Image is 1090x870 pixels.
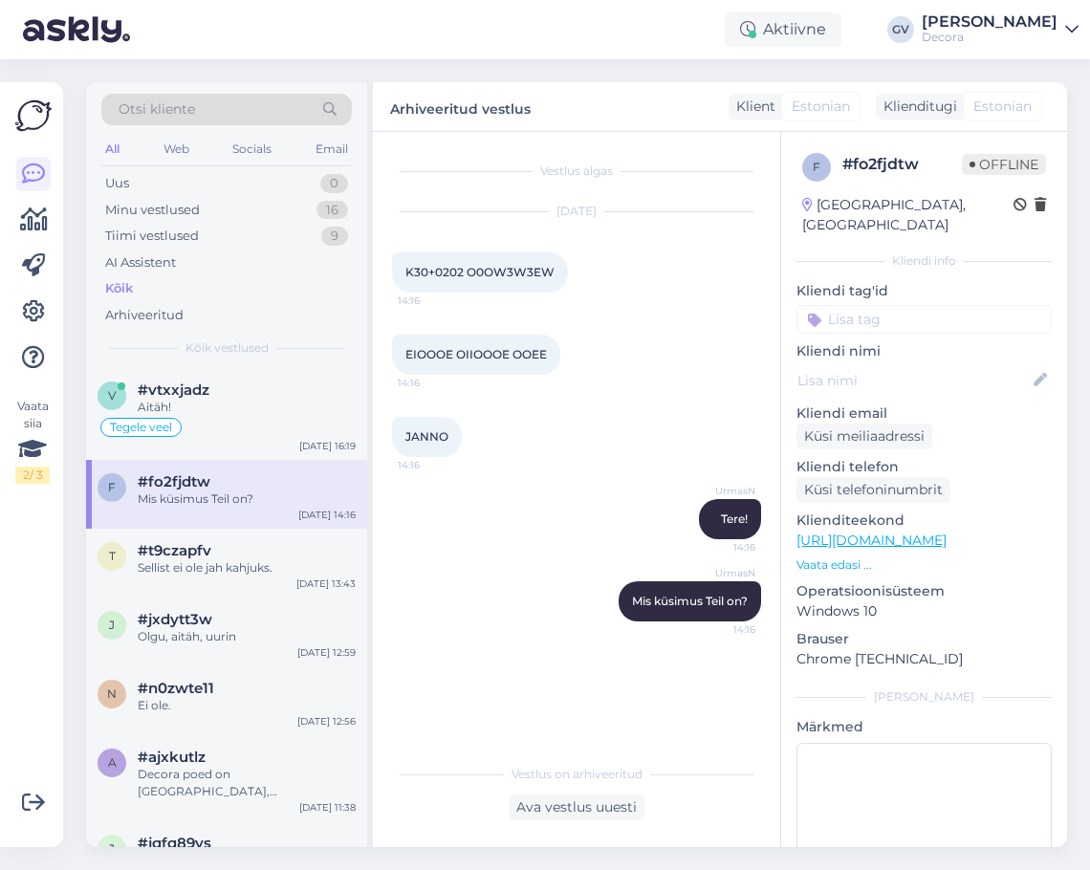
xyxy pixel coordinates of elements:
[138,490,356,508] div: Mis küsimus Teil on?
[796,403,1052,424] p: Kliendi email
[297,645,356,660] div: [DATE] 12:59
[138,381,209,399] span: #vtxxjadz
[105,253,176,272] div: AI Assistent
[299,439,356,453] div: [DATE] 16:19
[298,508,356,522] div: [DATE] 14:16
[802,195,1014,235] div: [GEOGRAPHIC_DATA], [GEOGRAPHIC_DATA]
[797,370,1030,391] input: Lisa nimi
[316,201,348,220] div: 16
[138,473,210,490] span: #fo2fjdtw
[390,94,531,120] label: Arhiveeritud vestlus
[138,399,356,416] div: Aitäh!
[922,30,1057,45] div: Decora
[922,14,1079,45] a: [PERSON_NAME]Decora
[796,688,1052,706] div: [PERSON_NAME]
[796,281,1052,301] p: Kliendi tag'id
[138,542,211,559] span: #t9czapfv
[405,265,555,279] span: K30+0202 O0OW3W3EW
[922,14,1057,30] div: [PERSON_NAME]
[729,97,775,117] div: Klient
[105,227,199,246] div: Tiimi vestlused
[876,97,957,117] div: Klienditugi
[725,12,841,47] div: Aktiivne
[796,252,1052,270] div: Kliendi info
[796,581,1052,601] p: Operatsioonisüsteem
[119,99,195,120] span: Otsi kliente
[321,227,348,246] div: 9
[138,835,211,852] span: #jqfq89ys
[405,347,547,361] span: EIOOOE OIIOOOE OOEE
[796,649,1052,669] p: Chrome [TECHNICAL_ID]
[398,376,469,390] span: 14:16
[105,279,133,298] div: Kõik
[392,163,761,180] div: Vestlus algas
[312,137,352,162] div: Email
[138,559,356,576] div: Sellist ei ole jah kahjuks.
[138,697,356,714] div: Ei ole.
[101,137,123,162] div: All
[108,480,116,494] span: f
[138,766,356,800] div: Decora poed on [GEOGRAPHIC_DATA], [GEOGRAPHIC_DATA], [GEOGRAPHIC_DATA], [GEOGRAPHIC_DATA], [GEOGR...
[392,203,761,220] div: [DATE]
[962,154,1046,175] span: Offline
[721,511,748,526] span: Tere!
[15,98,52,134] img: Askly Logo
[160,137,193,162] div: Web
[398,458,469,472] span: 14:16
[138,680,214,697] span: #n0zwte11
[296,576,356,591] div: [DATE] 13:43
[299,800,356,815] div: [DATE] 11:38
[229,137,275,162] div: Socials
[973,97,1032,117] span: Estonian
[792,97,850,117] span: Estonian
[109,549,116,563] span: t
[796,532,947,549] a: [URL][DOMAIN_NAME]
[684,622,755,637] span: 14:16
[684,484,755,498] span: UrmasN
[110,422,172,433] span: Tegele veel
[107,686,117,701] span: n
[297,714,356,729] div: [DATE] 12:56
[842,153,962,176] div: # fo2fjdtw
[15,467,50,484] div: 2 / 3
[109,841,115,856] span: j
[796,477,950,503] div: Küsi telefoninumbrit
[105,174,129,193] div: Uus
[138,611,212,628] span: #jxdytt3w
[108,388,116,402] span: v
[684,566,755,580] span: UrmasN
[813,160,820,174] span: f
[138,628,356,645] div: Olgu, aitäh, uurin
[796,511,1052,531] p: Klienditeekond
[109,618,115,632] span: j
[185,339,269,357] span: Kõik vestlused
[684,540,755,555] span: 14:16
[105,306,184,325] div: Arhiveeritud
[138,749,206,766] span: #ajxkutlz
[796,341,1052,361] p: Kliendi nimi
[796,424,932,449] div: Küsi meiliaadressi
[405,429,448,444] span: JANNO
[796,556,1052,574] p: Vaata edasi ...
[320,174,348,193] div: 0
[796,457,1052,477] p: Kliendi telefon
[512,766,643,783] span: Vestlus on arhiveeritud
[887,16,914,43] div: GV
[15,398,50,484] div: Vaata siia
[632,594,748,608] span: Mis küsimus Teil on?
[398,294,469,308] span: 14:16
[509,794,644,820] div: Ava vestlus uuesti
[796,601,1052,621] p: Windows 10
[108,755,117,770] span: a
[796,717,1052,737] p: Märkmed
[105,201,200,220] div: Minu vestlused
[796,629,1052,649] p: Brauser
[796,305,1052,334] input: Lisa tag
